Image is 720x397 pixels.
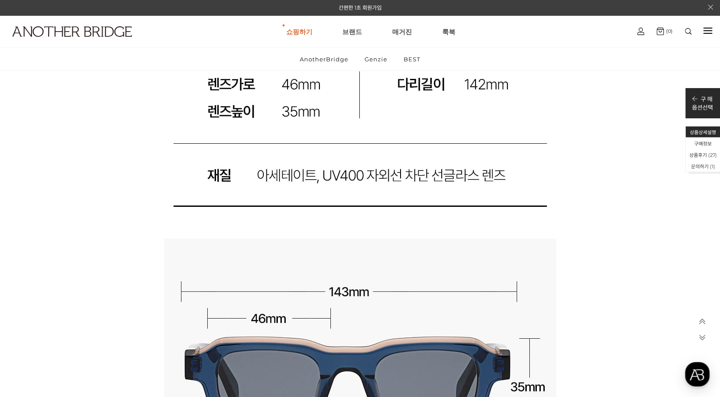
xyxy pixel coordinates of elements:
[292,48,356,71] a: AnotherBridge
[685,28,692,35] img: search
[692,103,713,111] p: 옵션선택
[339,4,382,11] a: 간편한 1초 회원가입
[637,28,644,35] img: cart
[392,16,412,47] a: 매거진
[4,26,112,58] a: logo
[80,291,91,298] span: 대화
[656,28,673,35] a: (0)
[710,152,715,158] span: 27
[396,48,428,71] a: BEST
[113,278,168,300] a: 설정
[12,26,132,37] img: logo
[442,16,455,47] a: 룩북
[357,48,395,71] a: Genzie
[656,28,664,35] img: cart
[342,16,362,47] a: 브랜드
[286,16,312,47] a: 쇼핑하기
[664,28,673,34] span: (0)
[28,291,33,298] span: 홈
[58,278,113,300] a: 대화
[135,291,146,298] span: 설정
[3,278,58,300] a: 홈
[692,95,713,103] p: 구 매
